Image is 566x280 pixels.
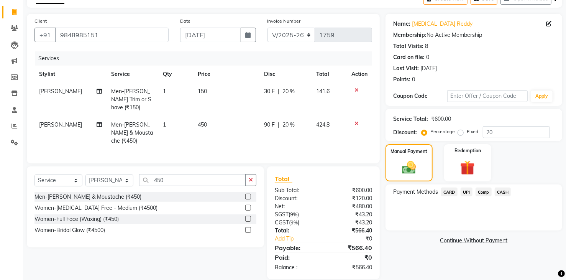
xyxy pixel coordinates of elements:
[426,53,429,61] div: 0
[269,203,323,211] div: Net:
[278,121,279,129] span: |
[34,226,105,234] div: Women-Bridal Glow (₹4500)
[323,253,378,262] div: ₹0
[275,175,292,183] span: Total
[495,188,511,196] span: CASH
[412,76,415,84] div: 0
[269,194,323,203] div: Discount:
[398,160,420,176] img: _cash.svg
[198,121,207,128] span: 450
[278,87,279,96] span: |
[282,87,295,96] span: 20 %
[269,211,323,219] div: ( )
[107,66,159,83] th: Service
[264,87,275,96] span: 30 F
[264,121,275,129] span: 90 F
[393,188,438,196] span: Payment Methods
[290,219,298,226] span: 9%
[269,219,323,227] div: ( )
[454,147,481,154] label: Redemption
[393,31,427,39] div: Membership:
[34,215,119,223] div: Women-Full Face (Waxing) (₹450)
[180,18,190,25] label: Date
[34,204,157,212] div: Women-[MEDICAL_DATA] Free - Medium (₹4500)
[39,88,82,95] span: [PERSON_NAME]
[269,235,333,243] a: Add Tip
[259,66,312,83] th: Disc
[275,219,289,226] span: CGST
[531,91,553,102] button: Apply
[387,237,561,245] a: Continue Without Payment
[267,18,301,25] label: Invoice Number
[420,64,437,72] div: [DATE]
[393,92,447,100] div: Coupon Code
[393,128,417,137] div: Discount:
[163,121,166,128] span: 1
[193,66,259,83] th: Price
[323,264,378,272] div: ₹566.40
[467,128,478,135] label: Fixed
[35,51,378,66] div: Services
[447,90,528,102] input: Enter Offer / Coupon Code
[393,76,410,84] div: Points:
[456,159,479,177] img: _gift.svg
[139,174,246,186] input: Search or Scan
[269,227,323,235] div: Total:
[393,115,428,123] div: Service Total:
[393,20,410,28] div: Name:
[39,121,82,128] span: [PERSON_NAME]
[159,66,193,83] th: Qty
[425,42,428,50] div: 8
[269,186,323,194] div: Sub Total:
[163,88,166,95] span: 1
[316,121,330,128] span: 424.8
[34,66,107,83] th: Stylist
[323,243,378,252] div: ₹566.40
[55,28,169,42] input: Search by Name/Mobile/Email/Code
[323,186,378,194] div: ₹600.00
[323,227,378,235] div: ₹566.40
[431,115,451,123] div: ₹600.00
[333,235,378,243] div: ₹0
[34,193,141,201] div: Men-[PERSON_NAME] & Moustache (₹450)
[393,53,425,61] div: Card on file:
[430,128,455,135] label: Percentage
[198,88,207,95] span: 150
[393,64,419,72] div: Last Visit:
[34,28,56,42] button: +91
[412,20,472,28] a: [MEDICAL_DATA] Reddy
[391,148,428,155] label: Manual Payment
[323,194,378,203] div: ₹120.00
[269,253,323,262] div: Paid:
[323,203,378,211] div: ₹480.00
[347,66,372,83] th: Action
[34,18,47,25] label: Client
[476,188,492,196] span: Comp
[269,264,323,272] div: Balance :
[316,88,330,95] span: 141.6
[290,211,297,217] span: 9%
[111,88,151,111] span: Men-[PERSON_NAME] Trim or Shave (₹150)
[269,243,323,252] div: Payable:
[111,121,153,144] span: Men-[PERSON_NAME] & Moustache (₹450)
[275,211,289,218] span: SGST
[282,121,295,129] span: 20 %
[323,219,378,227] div: ₹43.20
[312,66,347,83] th: Total
[461,188,472,196] span: UPI
[393,31,555,39] div: No Active Membership
[323,211,378,219] div: ₹43.20
[393,42,423,50] div: Total Visits:
[441,188,458,196] span: CARD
